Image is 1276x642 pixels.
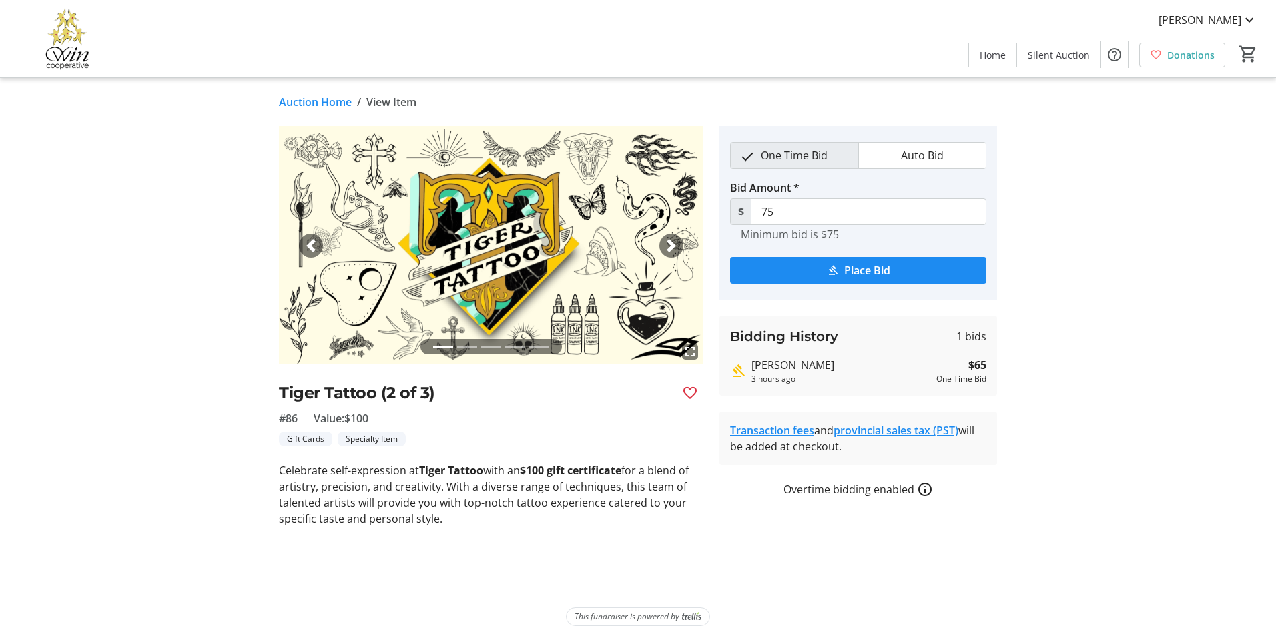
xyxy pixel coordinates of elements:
[968,357,986,373] strong: $65
[936,373,986,385] div: One Time Bid
[279,381,671,405] h2: Tiger Tattoo (2 of 3)
[8,5,127,72] img: Victoria Women In Need Community Cooperative's Logo
[719,481,997,497] div: Overtime bidding enabled
[730,422,986,454] div: and will be added at checkout.
[1101,41,1128,68] button: Help
[956,328,986,344] span: 1 bids
[730,198,751,225] span: $
[730,180,800,196] label: Bid Amount *
[730,363,746,379] mat-icon: Highest bid
[419,463,483,478] strong: Tiger Tattoo
[1148,9,1268,31] button: [PERSON_NAME]
[917,481,933,497] a: How overtime bidding works for silent auctions
[730,423,814,438] a: Transaction fees
[1017,43,1100,67] a: Silent Auction
[1236,42,1260,66] button: Cart
[575,611,679,623] span: This fundraiser is powered by
[279,432,332,446] tr-label-badge: Gift Cards
[677,380,703,406] button: Favourite
[314,410,368,426] span: Value: $100
[730,326,838,346] h3: Bidding History
[741,228,839,241] tr-hint: Minimum bid is $75
[1159,12,1241,28] span: [PERSON_NAME]
[279,126,703,365] img: Image
[844,262,890,278] span: Place Bid
[338,432,406,446] tr-label-badge: Specialty Item
[893,143,952,168] span: Auto Bid
[751,357,931,373] div: [PERSON_NAME]
[980,48,1006,62] span: Home
[279,410,298,426] span: #86
[834,423,958,438] a: provincial sales tax (PST)
[682,612,701,621] img: Trellis Logo
[366,94,416,110] span: View Item
[969,43,1016,67] a: Home
[1139,43,1225,67] a: Donations
[682,344,698,360] mat-icon: fullscreen
[751,373,931,385] div: 3 hours ago
[520,463,621,478] strong: $100 gift certificate
[730,257,986,284] button: Place Bid
[753,143,836,168] span: One Time Bid
[279,462,703,527] p: Celebrate self-expression at with an for a blend of artistry, precision, and creativity. With a d...
[357,94,361,110] span: /
[1028,48,1090,62] span: Silent Auction
[1167,48,1215,62] span: Donations
[279,94,352,110] a: Auction Home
